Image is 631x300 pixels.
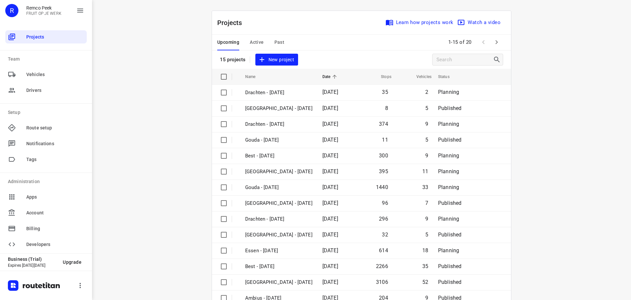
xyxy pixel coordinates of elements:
span: 9 [425,121,428,127]
span: 3106 [376,279,388,285]
span: 2 [425,89,428,95]
span: [DATE] [322,216,338,222]
span: Planning [438,152,459,159]
span: Notifications [26,140,84,147]
p: Expires [DATE][DATE] [8,263,58,268]
span: 35 [382,89,388,95]
span: Planning [438,216,459,222]
div: R [5,4,18,17]
p: Drachten - Thursday [245,89,313,96]
span: Published [438,105,462,111]
span: Published [438,200,462,206]
span: Status [438,73,458,81]
span: 11 [382,137,388,143]
span: Planning [438,89,459,95]
span: Billing [26,225,84,232]
span: 395 [379,168,388,175]
span: Planning [438,121,459,127]
span: 5 [425,105,428,111]
p: 15 projects [220,57,246,63]
p: Administration [8,178,87,185]
p: Gemeente Rotterdam - Tuesday [245,200,313,207]
span: Vehicles [408,73,432,81]
button: New project [255,54,298,66]
span: 2266 [376,263,388,269]
span: New project [259,56,294,64]
span: Previous Page [477,36,490,49]
p: Zwolle - Monday [245,279,313,286]
p: Drachten - Wednesday [245,121,313,128]
span: 33 [422,184,428,190]
div: Vehicles [5,68,87,81]
span: Published [438,263,462,269]
span: Upgrade [63,259,82,265]
p: Gemeente Rotterdam - Monday [245,231,313,239]
button: Upgrade [58,256,87,268]
span: Planning [438,168,459,175]
span: [DATE] [322,279,338,285]
span: 296 [379,216,388,222]
div: Tags [5,153,87,166]
span: Vehicles [26,71,84,78]
p: Remco Peek [26,5,61,11]
span: Date [322,73,339,81]
div: Billing [5,222,87,235]
span: [DATE] [322,200,338,206]
span: 1-15 of 20 [446,35,474,49]
div: Search [493,56,503,64]
span: 614 [379,247,388,254]
span: [DATE] [322,184,338,190]
span: [DATE] [322,121,338,127]
span: Planning [438,247,459,254]
span: Drivers [26,87,84,94]
span: Projects [26,34,84,41]
div: Account [5,206,87,219]
span: Name [245,73,264,81]
span: [DATE] [322,152,338,159]
div: Apps [5,190,87,204]
p: Gouda - Wednesday [245,136,313,144]
div: Route setup [5,121,87,134]
span: 18 [422,247,428,254]
span: 52 [422,279,428,285]
span: Active [250,38,264,46]
span: Apps [26,194,84,201]
span: 5 [425,137,428,143]
p: Team [8,56,87,63]
p: Setup [8,109,87,116]
span: Planning [438,184,459,190]
p: Essen - Monday [245,247,313,255]
span: 35 [422,263,428,269]
span: Tags [26,156,84,163]
span: 96 [382,200,388,206]
p: Best - Monday [245,263,313,270]
span: [DATE] [322,105,338,111]
p: Drachten - Tuesday [245,215,313,223]
span: [DATE] [322,137,338,143]
span: Upcoming [217,38,239,46]
span: [DATE] [322,247,338,254]
p: Projects [217,18,247,28]
span: 300 [379,152,388,159]
span: Published [438,232,462,238]
span: Stops [372,73,391,81]
span: 5 [425,232,428,238]
span: Route setup [26,124,84,131]
span: 1440 [376,184,388,190]
span: 32 [382,232,388,238]
p: Zwolle - Tuesday [245,168,313,176]
span: Published [438,279,462,285]
span: 374 [379,121,388,127]
span: 9 [425,152,428,159]
span: [DATE] [322,168,338,175]
span: Past [274,38,285,46]
p: Gemeente Rotterdam - Thursday [245,105,313,112]
span: [DATE] [322,232,338,238]
span: Next Page [490,36,503,49]
p: Business (Trial) [8,257,58,262]
span: 11 [422,168,428,175]
p: Best - Tuesday [245,152,313,160]
div: Projects [5,30,87,43]
span: [DATE] [322,89,338,95]
span: Account [26,209,84,216]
